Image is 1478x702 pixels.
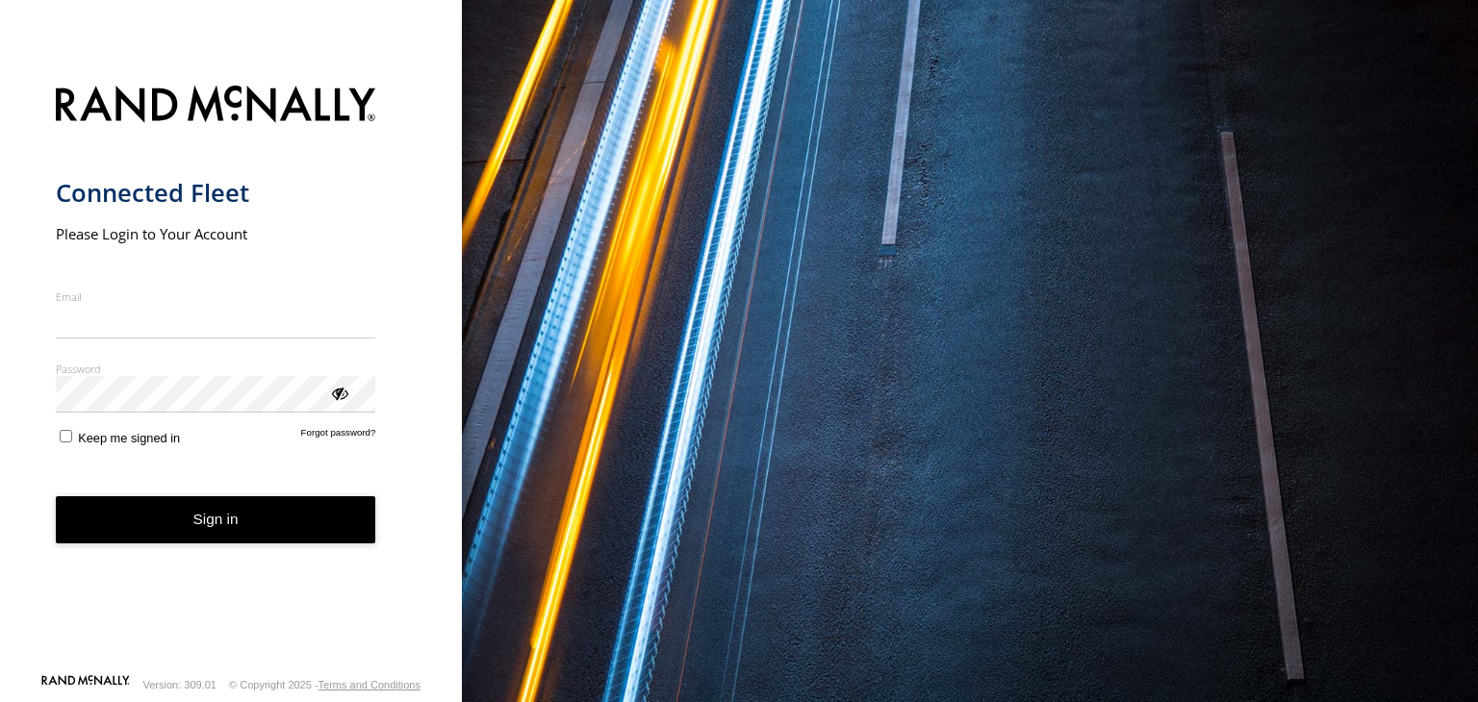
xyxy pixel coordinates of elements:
[60,430,72,442] input: Keep me signed in
[56,224,376,243] h2: Please Login to Your Account
[301,427,376,445] a: Forgot password?
[229,679,420,690] div: © Copyright 2025 -
[56,82,376,131] img: Rand McNally
[56,74,407,673] form: main
[56,177,376,209] h1: Connected Fleet
[78,431,180,445] span: Keep me signed in
[56,362,376,376] label: Password
[319,679,420,690] a: Terms and Conditions
[56,289,376,304] label: Email
[329,383,348,402] div: ViewPassword
[41,675,130,694] a: Visit our Website
[143,679,217,690] div: Version: 309.01
[56,496,376,543] button: Sign in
